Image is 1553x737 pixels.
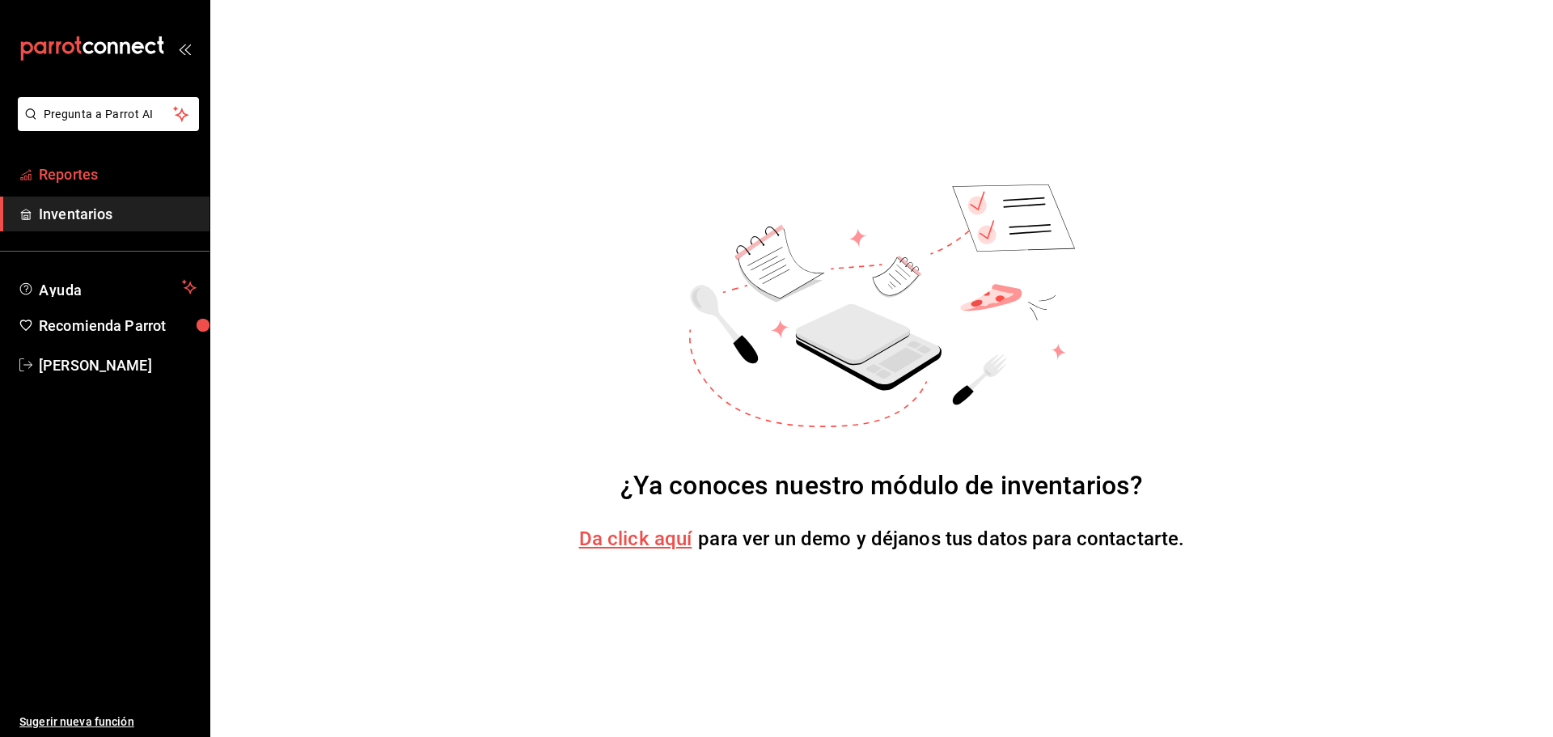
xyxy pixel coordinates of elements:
button: Pregunta a Parrot AI [18,97,199,131]
div: ¿Ya conoces nuestro módulo de inventarios? [620,466,1144,505]
span: Reportes [39,163,197,185]
a: Da click aquí [579,527,692,550]
button: open_drawer_menu [178,42,191,55]
span: [PERSON_NAME] [39,354,197,376]
span: Recomienda Parrot [39,315,197,337]
span: Pregunta a Parrot AI [44,106,174,123]
a: Pregunta a Parrot AI [11,117,199,134]
span: Ayuda [39,277,176,297]
span: Sugerir nueva función [19,714,197,731]
span: Inventarios [39,203,197,225]
span: para ver un demo y déjanos tus datos para contactarte. [698,527,1184,550]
